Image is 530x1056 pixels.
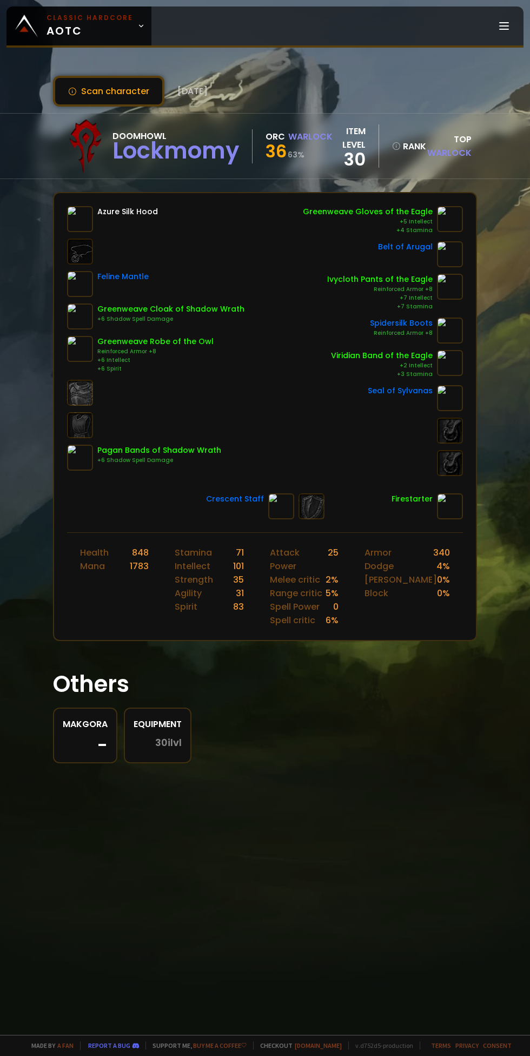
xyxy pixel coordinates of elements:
span: Made by [25,1041,74,1050]
div: Attack Power [270,546,328,573]
div: Azure Silk Hood [97,206,158,217]
img: item-7048 [67,206,93,232]
div: Belt of Arugal [378,241,433,253]
div: 4 % [436,559,450,573]
div: Orc [266,130,285,143]
img: item-8184 [437,493,463,519]
a: a fan [57,1041,74,1050]
div: Equipment [134,717,182,731]
div: Agility [175,586,202,600]
div: Viridian Band of the Eagle [331,350,433,361]
div: 35 [233,573,244,586]
div: Spirit [175,600,197,613]
div: item level [333,124,366,151]
div: +6 Intellect [97,356,214,365]
button: Scan character [53,76,164,107]
div: Strength [175,573,213,586]
div: Dodge [365,559,394,573]
div: Spell Power [270,600,320,613]
span: v. d752d5 - production [348,1041,413,1050]
span: 36 [266,139,287,163]
small: Classic Hardcore [47,13,133,23]
div: +5 Intellect [303,217,433,226]
div: 30 [333,151,366,168]
div: Warlock [288,130,333,143]
img: item-9771 [437,206,463,232]
div: 0 % [437,573,450,586]
div: 31 [236,586,244,600]
div: Armor [365,546,392,559]
div: Mana [80,559,105,573]
img: item-3748 [67,271,93,297]
div: 340 [433,546,450,559]
a: Privacy [455,1041,479,1050]
div: +7 Stamina [327,302,433,311]
a: [DOMAIN_NAME] [295,1041,342,1050]
div: +6 Spirit [97,365,214,373]
div: Seal of Sylvanas [368,385,433,397]
div: Feline Mantle [97,271,149,282]
div: Pagan Bands of Shadow Wrath [97,445,221,456]
div: Doomhowl [112,129,239,143]
a: Classic HardcoreAOTC [6,6,151,45]
div: Greenweave Cloak of Shadow Wrath [97,303,244,315]
div: Health [80,546,109,559]
div: 5 % [326,586,339,600]
div: Firestarter [392,493,433,505]
div: Spell critic [270,613,315,627]
div: Range critic [270,586,322,600]
div: - [63,737,108,754]
img: item-9770 [67,303,93,329]
img: item-6392 [437,241,463,267]
img: item-9773 [67,336,93,362]
div: +6 Shadow Spell Damage [97,315,244,324]
div: [PERSON_NAME] [365,573,437,586]
div: 848 [132,546,149,559]
div: Reinforced Armor +8 [97,347,214,356]
div: 0 [333,600,339,613]
img: item-9797 [437,274,463,300]
a: Makgora- [53,708,117,763]
div: +3 Stamina [331,370,433,379]
span: Warlock [427,147,472,159]
img: item-11982 [437,350,463,376]
div: Spidersilk Boots [370,318,433,329]
div: Greenweave Robe of the Owl [97,336,214,347]
div: Makgora [63,717,108,731]
img: item-4320 [437,318,463,344]
div: 25 [328,546,339,573]
div: Reinforced Armor +8 [327,285,433,294]
div: Ivycloth Pants of the Eagle [327,274,433,285]
span: Support me, [145,1041,247,1050]
a: Report a bug [88,1041,130,1050]
div: 1783 [130,559,149,573]
span: Checkout [253,1041,342,1050]
div: Lockmomy [112,143,239,159]
span: 30 ilvl [155,737,182,748]
div: 101 [233,559,244,573]
div: 0 % [437,586,450,600]
a: Buy me a coffee [193,1041,247,1050]
div: +4 Stamina [303,226,433,235]
small: 63 % [288,149,304,160]
span: AOTC [47,13,133,39]
div: Block [365,586,388,600]
img: item-6414 [437,385,463,411]
div: Melee critic [270,573,320,586]
div: Top [424,133,472,160]
div: Stamina [175,546,212,559]
div: 71 [236,546,244,559]
img: item-14160 [67,445,93,471]
h1: Others [53,667,477,701]
div: Reinforced Armor +8 [370,329,433,338]
div: Intellect [175,559,210,573]
img: item-6505 [268,493,294,519]
div: Greenweave Gloves of the Eagle [303,206,433,217]
a: Terms [431,1041,451,1050]
div: rank [392,140,418,153]
div: 2 % [326,573,339,586]
div: +6 Shadow Spell Damage [97,456,221,465]
a: Equipment30ilvl [124,708,191,763]
div: 6 % [326,613,339,627]
div: 83 [233,600,244,613]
